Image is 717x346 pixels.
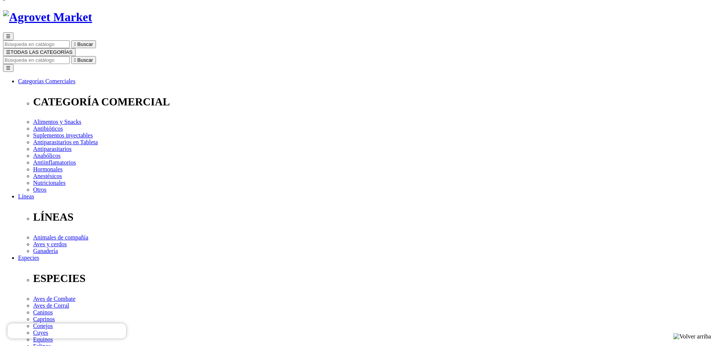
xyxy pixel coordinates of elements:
[33,173,62,179] a: Anestésicos
[74,57,76,63] i: 
[33,241,67,247] a: Aves y cerdos
[78,57,93,63] span: Buscar
[33,125,63,132] a: Antibióticos
[33,336,53,343] a: Equinos
[18,78,75,84] a: Categorías Comerciales
[3,32,14,40] button: ☰
[3,56,70,64] input: Buscar
[33,316,55,322] a: Caprinos
[33,272,714,285] p: ESPECIES
[673,333,711,340] img: Volver arriba
[33,166,62,172] a: Hormonales
[6,34,11,39] span: ☰
[33,146,72,152] a: Antiparasitarios
[33,302,69,309] a: Aves de Corral
[33,309,53,316] a: Caninos
[78,41,93,47] span: Buscar
[3,10,92,24] img: Agrovet Market
[71,40,96,48] button:  Buscar
[3,64,14,72] button: ☰
[33,139,98,145] a: Antiparasitarios en Tableta
[33,211,714,223] p: LÍNEAS
[33,152,61,159] a: Anabólicos
[8,323,126,338] iframe: Brevo live chat
[3,48,76,56] button: ☰TODAS LAS CATEGORÍAS
[33,96,714,108] p: CATEGORÍA COMERCIAL
[18,193,34,200] a: Líneas
[33,186,47,193] a: Otros
[33,159,76,166] a: Antiinflamatorios
[33,323,53,329] a: Conejos
[33,119,81,125] a: Alimentos y Snacks
[33,248,58,254] a: Ganadería
[33,296,76,302] a: Aves de Combate
[71,56,96,64] button:  Buscar
[33,234,88,241] a: Animales de compañía
[74,41,76,47] i: 
[3,40,70,48] input: Buscar
[33,132,93,139] a: Suplementos inyectables
[6,49,11,55] span: ☰
[33,180,65,186] a: Nutricionales
[18,255,39,261] a: Especies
